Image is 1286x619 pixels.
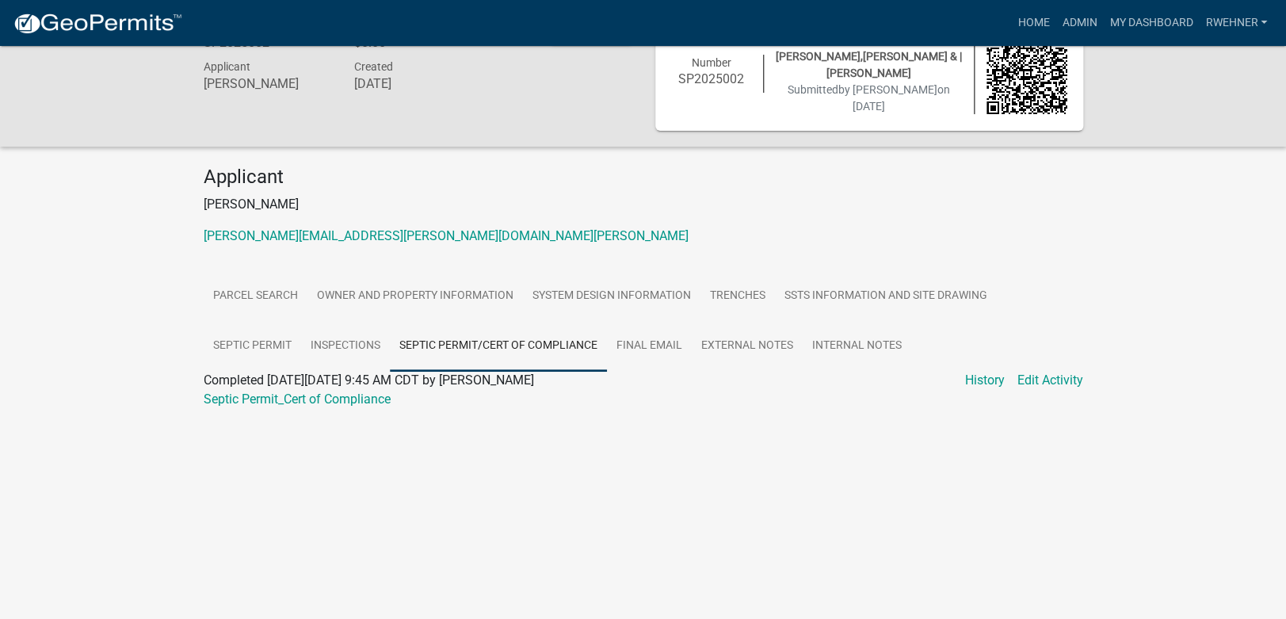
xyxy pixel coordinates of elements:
[986,33,1067,114] img: QR code
[775,271,997,322] a: SSTS Information and Site Drawing
[204,321,301,372] a: Septic Permit
[204,392,391,407] a: Septic Permit_Cert of Compliance
[1103,8,1199,38] a: My Dashboard
[204,166,1083,189] h4: Applicant
[838,83,937,96] span: by [PERSON_NAME]
[353,76,480,91] h6: [DATE]
[1011,8,1055,38] a: Home
[204,195,1083,214] p: [PERSON_NAME]
[390,321,607,372] a: Septic Permit/Cert of Compliance
[788,83,950,113] span: Submitted on [DATE]
[204,271,307,322] a: Parcel search
[1055,8,1103,38] a: Admin
[692,321,803,372] a: External Notes
[523,271,700,322] a: System Design Information
[1199,8,1273,38] a: rwehner
[965,371,1005,390] a: History
[700,271,775,322] a: Trenches
[301,321,390,372] a: Inspections
[204,60,250,73] span: Applicant
[204,76,330,91] h6: [PERSON_NAME]
[607,321,692,372] a: Final Email
[204,228,689,243] a: [PERSON_NAME][EMAIL_ADDRESS][PERSON_NAME][DOMAIN_NAME][PERSON_NAME]
[691,56,731,69] span: Number
[353,60,392,73] span: Created
[307,271,523,322] a: Owner and Property Information
[803,321,911,372] a: Internal Notes
[204,373,534,388] span: Completed [DATE][DATE] 9:45 AM CDT by [PERSON_NAME]
[776,33,962,79] span: [STREET_ADDRESS] | [PERSON_NAME],[PERSON_NAME] & | [PERSON_NAME]
[1017,371,1083,390] a: Edit Activity
[671,71,752,86] h6: SP2025002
